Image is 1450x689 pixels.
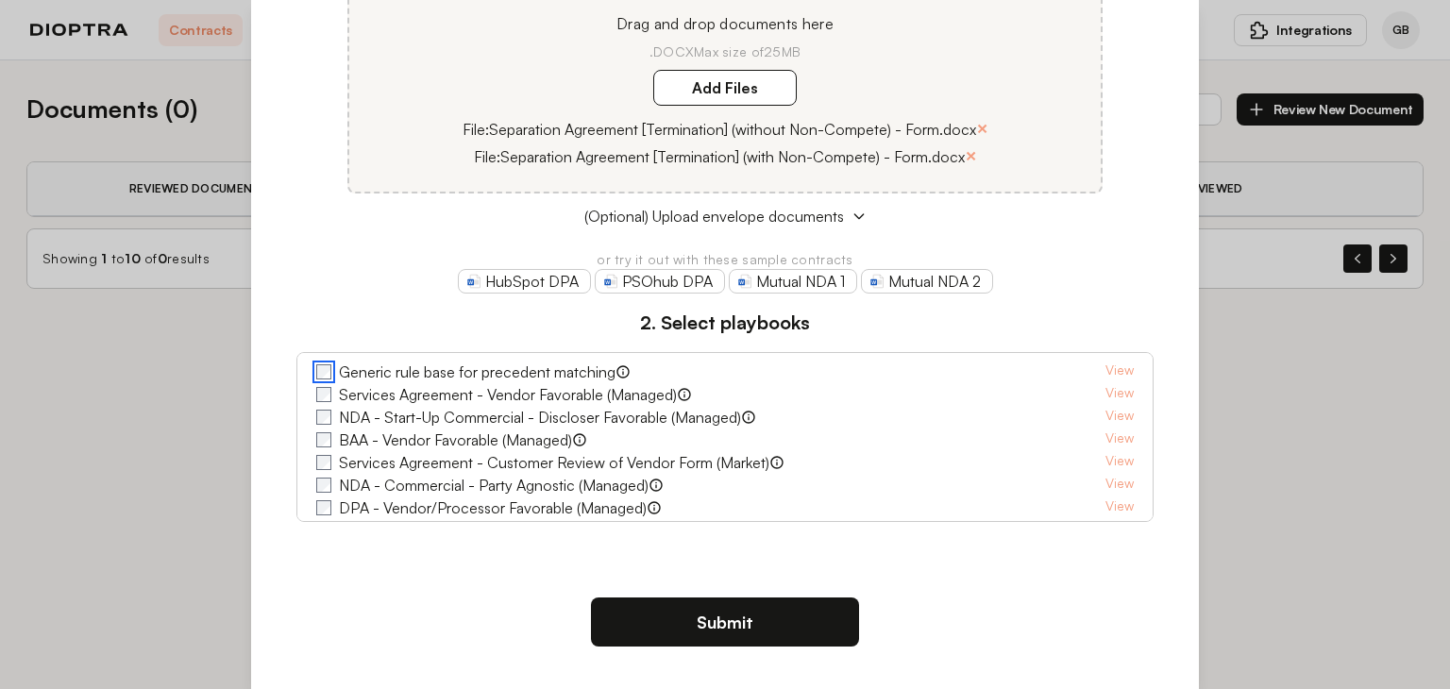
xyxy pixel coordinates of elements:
button: × [976,115,988,142]
a: PSOhub DPA [595,269,725,294]
a: Mutual NDA 1 [729,269,857,294]
a: HubSpot DPA [458,269,591,294]
button: (Optional) Upload envelope documents [296,205,1155,227]
label: Generic rule base for precedent matching [339,361,615,383]
label: NDA - M&A - Buyer Favorable (Managed) [339,519,613,542]
p: .DOCX Max size of 25MB [372,42,1078,61]
a: View [1105,383,1134,406]
a: Mutual NDA 2 [861,269,993,294]
h3: 2. Select playbooks [296,309,1155,337]
p: File: Separation Agreement [Termination] (without Non-Compete) - Form.docx [463,118,976,141]
label: NDA - Start-Up Commercial - Discloser Favorable (Managed) [339,406,741,429]
a: View [1105,519,1134,542]
p: File: Separation Agreement [Termination] (with Non-Compete) - Form.docx [474,145,965,168]
a: View [1105,474,1134,496]
a: View [1105,429,1134,451]
a: View [1105,451,1134,474]
label: Services Agreement - Customer Review of Vendor Form (Market) [339,451,769,474]
a: View [1105,496,1134,519]
label: DPA - Vendor/Processor Favorable (Managed) [339,496,647,519]
a: View [1105,406,1134,429]
label: NDA - Commercial - Party Agnostic (Managed) [339,474,649,496]
label: Services Agreement - Vendor Favorable (Managed) [339,383,677,406]
a: View [1105,361,1134,383]
label: Add Files [653,70,797,106]
label: BAA - Vendor Favorable (Managed) [339,429,572,451]
button: × [965,143,977,169]
p: or try it out with these sample contracts [296,250,1155,269]
button: Submit [591,597,859,647]
p: Drag and drop documents here [372,12,1078,35]
span: (Optional) Upload envelope documents [584,205,844,227]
